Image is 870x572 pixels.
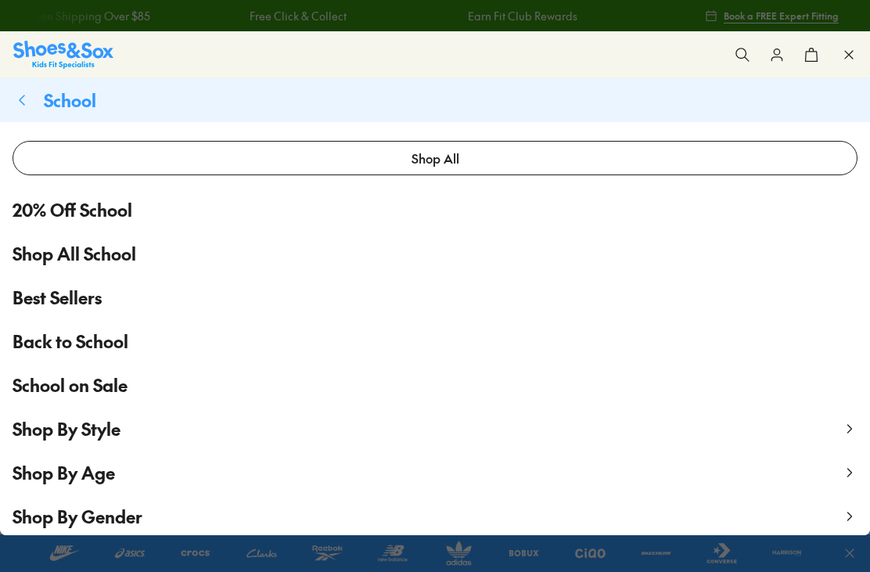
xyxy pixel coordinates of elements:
[13,197,132,223] span: 20% Off School
[12,2,313,153] div: Campaign message
[12,18,313,96] div: Message from Shoes. Need help finding the perfect pair for your little one? Let’s chat!
[724,9,839,23] span: Book a FREE Expert Fitting
[13,41,113,68] a: Shoes & Sox
[13,285,102,311] span: Best Sellers
[27,49,297,96] div: Need help finding the perfect pair for your little one? Let’s chat!
[13,141,857,175] a: Shop All
[13,329,128,354] span: Back to School
[27,103,297,137] div: Reply to the campaigns
[492,8,611,24] a: Free Shipping Over $85
[13,505,142,528] span: Shop By Gender
[13,241,136,267] span: Shop All School
[56,8,153,24] a: Free Click & Collect
[13,372,128,398] span: School on Sale
[27,18,52,43] img: Shoes logo
[13,461,115,484] span: Shop By Age
[13,417,120,441] span: Shop By Style
[705,2,839,30] a: Book a FREE Expert Fitting
[274,8,383,24] a: Earn Fit Club Rewards
[59,23,120,38] h3: Shoes
[13,41,113,68] img: SNS_Logo_Responsive.svg
[275,20,297,41] button: Dismiss campaign
[44,88,96,112] span: School
[8,5,55,52] button: Gorgias live chat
